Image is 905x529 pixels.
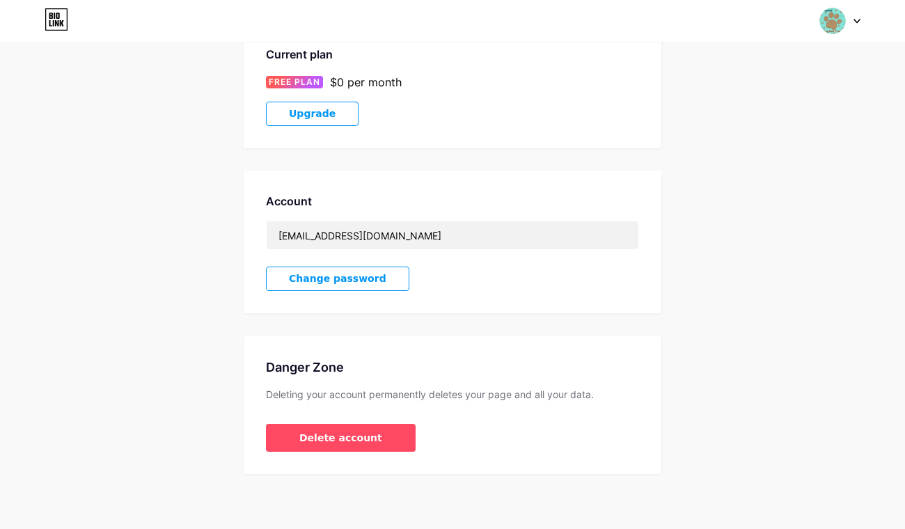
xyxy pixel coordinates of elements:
span: Upgrade [289,108,336,120]
button: Upgrade [266,102,359,126]
span: Change password [289,273,386,285]
img: annas [819,8,846,34]
div: Deleting your account permanently deletes your page and all your data. [266,388,639,402]
button: Delete account [266,424,416,452]
div: Account [266,193,639,210]
div: Current plan [266,46,639,63]
span: Delete account [299,431,382,445]
span: FREE PLAN [269,76,320,88]
input: Email [267,221,638,249]
button: Change password [266,267,409,291]
div: $0 per month [330,74,402,90]
div: Danger Zone [266,358,639,377]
